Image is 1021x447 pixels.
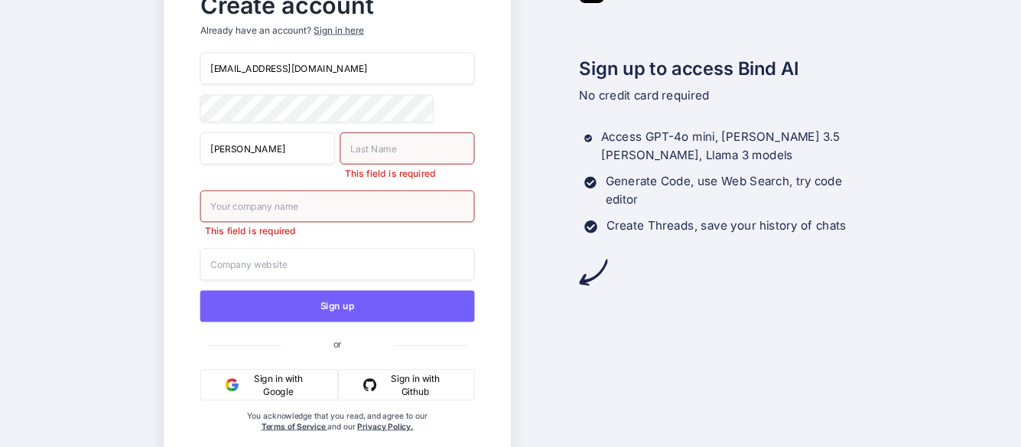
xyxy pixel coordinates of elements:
[579,258,607,286] img: arrow
[200,190,474,222] input: Your company name
[281,328,393,360] span: or
[340,132,474,164] input: Last Name
[200,224,474,237] p: This field is required
[225,378,238,391] img: google
[200,52,474,84] input: Email
[200,24,474,37] p: Already have an account?
[579,55,858,83] h2: Sign up to access Bind AI
[200,290,474,321] button: Sign up
[363,378,376,391] img: github
[200,369,338,400] button: Sign in with Google
[579,86,858,104] p: No credit card required
[606,216,846,234] p: Create Threads, save your history of chats
[340,166,474,179] p: This field is required
[601,128,858,165] p: Access GPT-4o mini, [PERSON_NAME] 3.5 [PERSON_NAME], Llama 3 models
[200,248,474,280] input: Company website
[357,421,413,431] a: Privacy Policy.
[261,421,327,431] a: Terms of Service
[314,24,363,37] div: Sign in here
[605,172,857,209] p: Generate Code, use Web Search, try code editor
[200,132,334,164] input: First Name
[338,369,474,400] button: Sign in with Github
